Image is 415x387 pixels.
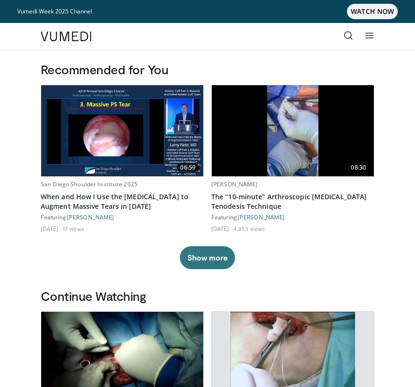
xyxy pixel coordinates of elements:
[41,85,203,176] img: bb5e53e6-f191-420d-8cc3-3697f5341a0d.620x360_q85_upscale.jpg
[41,32,92,41] img: VuMedi Logo
[176,163,199,172] span: 06:59
[238,214,285,220] a: [PERSON_NAME]
[211,225,232,232] li: [DATE]
[211,192,374,211] a: The “10-minute” Arthroscopic [MEDICAL_DATA] Tenodesis Technique
[41,85,203,176] a: 06:59
[41,62,374,77] h3: Recommended for You
[41,288,374,304] h3: Continue Watching
[17,4,398,19] a: Vumedi Week 2025 ChannelWATCH NOW
[212,85,374,176] img: a2754e7b-6a63-49f3-ab5f-5c38285fe722.620x360_q85_upscale.jpg
[347,4,398,19] span: WATCH NOW
[41,213,204,221] div: Featuring:
[180,246,235,269] button: Show more
[211,213,374,221] div: Featuring:
[212,85,374,176] a: 08:30
[67,214,114,220] a: [PERSON_NAME]
[211,180,258,188] a: [PERSON_NAME]
[41,225,61,232] li: [DATE]
[233,225,265,232] li: 4,853 views
[41,180,138,188] a: San Diego Shoulder Institute 2025
[41,192,204,211] a: When and How I Use the [MEDICAL_DATA] to Augment Massive Tears in [DATE]
[347,163,370,172] span: 08:30
[63,225,84,232] li: 51 views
